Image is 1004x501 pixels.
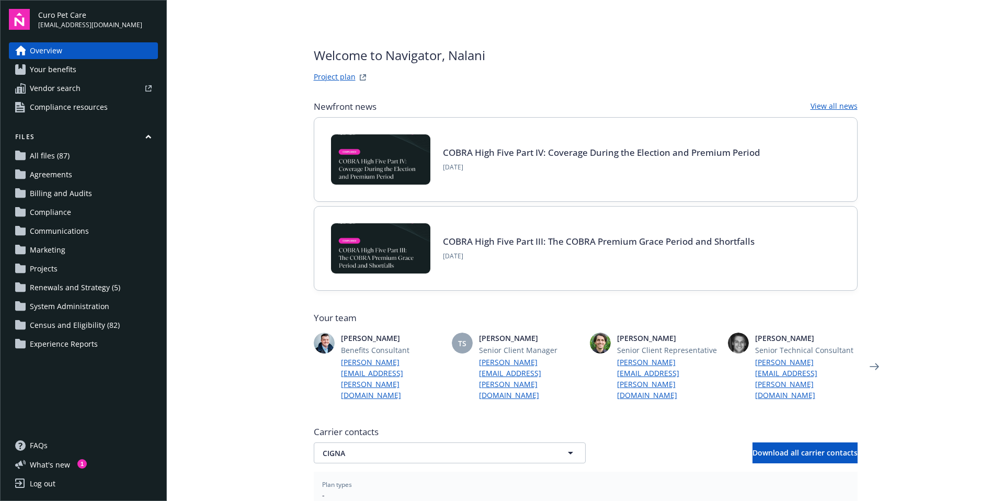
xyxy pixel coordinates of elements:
[30,204,71,221] span: Compliance
[9,42,158,59] a: Overview
[479,357,581,401] a: [PERSON_NAME][EMAIL_ADDRESS][PERSON_NAME][DOMAIN_NAME]
[38,20,142,30] span: [EMAIL_ADDRESS][DOMAIN_NAME]
[30,61,76,78] span: Your benefits
[314,46,485,65] span: Welcome to Navigator , Nalani
[755,357,858,401] a: [PERSON_NAME][EMAIL_ADDRESS][PERSON_NAME][DOMAIN_NAME]
[9,9,30,30] img: navigator-logo.svg
[9,279,158,296] a: Renewals and Strategy (5)
[9,185,158,202] a: Billing and Audits
[443,235,755,247] a: COBRA High Five Part III: The COBRA Premium Grace Period and Shortfalls
[30,459,70,470] span: What ' s new
[9,437,158,454] a: FAQs
[479,333,581,344] span: [PERSON_NAME]
[30,42,62,59] span: Overview
[341,345,443,356] span: Benefits Consultant
[866,358,883,375] a: Next
[30,80,81,97] span: Vendor search
[479,345,581,356] span: Senior Client Manager
[38,9,158,30] button: Curo Pet Care[EMAIL_ADDRESS][DOMAIN_NAME]
[30,317,120,334] span: Census and Eligibility (82)
[30,298,109,315] span: System Administration
[30,279,120,296] span: Renewals and Strategy (5)
[331,134,430,185] img: BLOG-Card Image - Compliance - COBRA High Five Pt 4 - 09-04-25.jpg
[9,223,158,240] a: Communications
[323,448,540,459] span: CIGNA
[590,333,611,354] img: photo
[38,9,142,20] span: Curo Pet Care
[9,204,158,221] a: Compliance
[314,426,858,438] span: Carrier contacts
[331,223,430,274] img: BLOG-Card Image - Compliance - COBRA High Five Pt 3 - 09-03-25.jpg
[322,489,849,500] span: -
[443,252,755,261] span: [DATE]
[9,80,158,97] a: Vendor search
[77,459,87,469] div: 1
[617,345,720,356] span: Senior Client Representative
[30,99,108,116] span: Compliance resources
[30,223,89,240] span: Communications
[314,312,858,324] span: Your team
[322,480,849,489] span: Plan types
[30,437,48,454] span: FAQs
[9,99,158,116] a: Compliance resources
[9,147,158,164] a: All files (87)
[30,260,58,277] span: Projects
[755,333,858,344] span: [PERSON_NAME]
[752,442,858,463] button: Download all carrier contacts
[443,163,760,172] span: [DATE]
[30,147,70,164] span: All files (87)
[9,61,158,78] a: Your benefits
[314,442,586,463] button: CIGNA
[443,146,760,158] a: COBRA High Five Part IV: Coverage During the Election and Premium Period
[30,336,98,352] span: Experience Reports
[9,242,158,258] a: Marketing
[341,333,443,344] span: [PERSON_NAME]
[314,71,356,84] a: Project plan
[30,166,72,183] span: Agreements
[9,298,158,315] a: System Administration
[314,100,376,113] span: Newfront news
[9,260,158,277] a: Projects
[341,357,443,401] a: [PERSON_NAME][EMAIL_ADDRESS][PERSON_NAME][DOMAIN_NAME]
[9,166,158,183] a: Agreements
[728,333,749,354] img: photo
[617,357,720,401] a: [PERSON_NAME][EMAIL_ADDRESS][PERSON_NAME][DOMAIN_NAME]
[755,345,858,356] span: Senior Technical Consultant
[9,459,87,470] button: What's new1
[357,71,369,84] a: projectPlanWebsite
[9,132,158,145] button: Files
[752,448,858,458] span: Download all carrier contacts
[314,333,335,354] img: photo
[458,338,466,349] span: TS
[9,317,158,334] a: Census and Eligibility (82)
[30,475,55,492] div: Log out
[811,100,858,113] a: View all news
[617,333,720,344] span: [PERSON_NAME]
[9,336,158,352] a: Experience Reports
[30,185,92,202] span: Billing and Audits
[30,242,65,258] span: Marketing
